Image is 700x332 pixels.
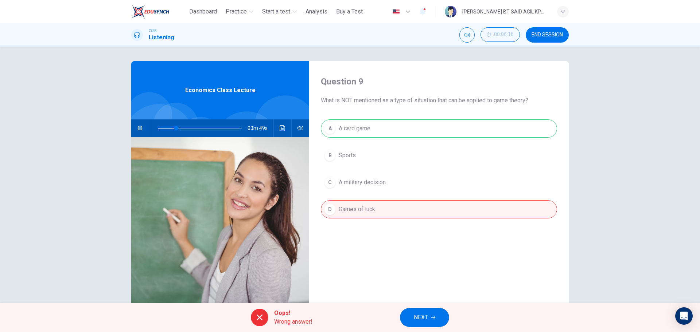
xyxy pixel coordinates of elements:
span: NEXT [414,312,428,323]
span: 03m 49s [248,119,273,137]
span: Analysis [306,7,327,16]
span: Practice [226,7,247,16]
button: 00:06:16 [481,27,520,42]
a: ELTC logo [131,4,186,19]
img: en [392,9,401,15]
span: CEFR [149,28,156,33]
button: Dashboard [186,5,220,18]
h1: Listening [149,33,174,42]
span: 00:06:16 [494,32,514,37]
span: Buy a Test [336,7,363,16]
button: Practice [223,5,256,18]
h4: Question 9 [321,76,557,87]
button: Analysis [303,5,330,18]
span: Start a test [262,7,290,16]
button: Start a test [259,5,300,18]
div: Open Intercom Messenger [675,307,693,325]
span: Wrong answer! [274,317,312,326]
button: NEXT [400,308,449,327]
button: END SESSION [526,27,569,43]
div: [PERSON_NAME] BT SAID AGIL KPM-Guru [462,7,548,16]
span: What is NOT mentioned as a type of situation that can be applied to game theory? [321,96,557,105]
img: Economics Class Lecture [131,137,309,314]
span: Economics Class Lecture [185,86,256,95]
div: Hide [481,27,520,43]
div: Mute [459,27,475,43]
button: Buy a Test [333,5,366,18]
img: Profile picture [445,6,456,17]
span: Dashboard [189,7,217,16]
button: Click to see the audio transcription [277,119,288,137]
span: END SESSION [532,32,563,38]
img: ELTC logo [131,4,170,19]
span: Oops! [274,309,312,317]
